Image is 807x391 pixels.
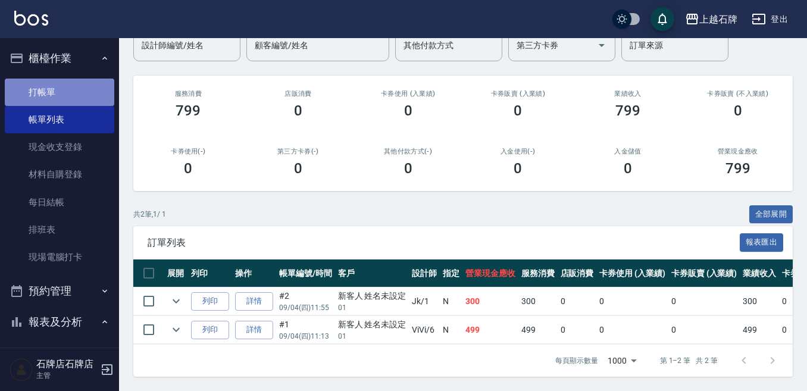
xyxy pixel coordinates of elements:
td: Jk /1 [409,287,440,315]
p: 09/04 (四) 11:55 [279,302,332,313]
td: 499 [462,316,518,344]
th: 列印 [188,259,232,287]
h2: 店販消費 [258,90,339,98]
td: N [440,287,462,315]
td: 0 [596,316,668,344]
p: 主管 [36,370,97,381]
button: 報表匯出 [740,233,784,252]
h2: 業績收入 [587,90,669,98]
h3: 0 [404,160,412,177]
button: save [650,7,674,31]
h2: 入金儲值 [587,148,669,155]
h2: 卡券販賣 (不入業績) [697,90,778,98]
div: 上越石牌 [699,12,737,27]
h2: 入金使用(-) [477,148,559,155]
button: 預約管理 [5,276,114,306]
h2: 卡券販賣 (入業績) [477,90,559,98]
th: 展開 [164,259,188,287]
a: 現金收支登錄 [5,133,114,161]
p: 共 2 筆, 1 / 1 [133,209,166,220]
a: 報表匯出 [740,236,784,248]
div: 1000 [603,345,641,377]
button: 列印 [191,292,229,311]
h3: 0 [514,160,522,177]
th: 服務消費 [518,259,558,287]
a: 報表目錄 [5,342,114,369]
button: 櫃檯作業 [5,43,114,74]
td: 0 [668,316,740,344]
h2: 卡券使用(-) [148,148,229,155]
td: 300 [518,287,558,315]
a: 詳情 [235,292,273,311]
th: 營業現金應收 [462,259,518,287]
div: 新客人 姓名未設定 [338,290,406,302]
span: 訂單列表 [148,237,740,249]
h5: 石牌店石牌店 [36,358,97,370]
a: 打帳單 [5,79,114,106]
th: 店販消費 [558,259,597,287]
h3: 799 [725,160,750,177]
a: 每日結帳 [5,189,114,216]
button: 報表及分析 [5,306,114,337]
button: 列印 [191,321,229,339]
h3: 服務消費 [148,90,229,98]
th: 卡券販賣 (入業績) [668,259,740,287]
p: 01 [338,331,406,342]
img: Logo [14,11,48,26]
h3: 0 [294,160,302,177]
p: 第 1–2 筆 共 2 筆 [660,355,718,366]
td: N [440,316,462,344]
th: 設計師 [409,259,440,287]
th: 操作 [232,259,276,287]
p: 每頁顯示數量 [555,355,598,366]
td: 499 [740,316,779,344]
th: 卡券使用 (入業績) [596,259,668,287]
h3: 0 [734,102,742,119]
h2: 其他付款方式(-) [367,148,449,155]
h2: 營業現金應收 [697,148,778,155]
td: 300 [462,287,518,315]
button: Open [592,36,611,55]
h3: 0 [184,160,192,177]
h3: 799 [615,102,640,119]
td: 0 [558,287,597,315]
p: 01 [338,302,406,313]
td: 0 [596,287,668,315]
td: 0 [668,287,740,315]
td: ViVi /6 [409,316,440,344]
div: 新客人 姓名未設定 [338,318,406,331]
a: 排班表 [5,216,114,243]
th: 客戶 [335,259,409,287]
button: expand row [167,292,185,310]
h3: 0 [404,102,412,119]
th: 業績收入 [740,259,779,287]
h3: 0 [514,102,522,119]
td: 0 [558,316,597,344]
img: Person [10,358,33,381]
td: #1 [276,316,335,344]
a: 帳單列表 [5,106,114,133]
button: 上越石牌 [680,7,742,32]
h3: 799 [176,102,201,119]
td: 499 [518,316,558,344]
td: 300 [740,287,779,315]
th: 帳單編號/時間 [276,259,335,287]
td: #2 [276,287,335,315]
h2: 卡券使用 (入業績) [367,90,449,98]
h3: 0 [624,160,632,177]
button: 登出 [747,8,793,30]
button: expand row [167,321,185,339]
p: 09/04 (四) 11:13 [279,331,332,342]
h2: 第三方卡券(-) [258,148,339,155]
a: 現場電腦打卡 [5,243,114,271]
button: 全部展開 [749,205,793,224]
a: 材料自購登錄 [5,161,114,188]
h3: 0 [294,102,302,119]
th: 指定 [440,259,462,287]
a: 詳情 [235,321,273,339]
